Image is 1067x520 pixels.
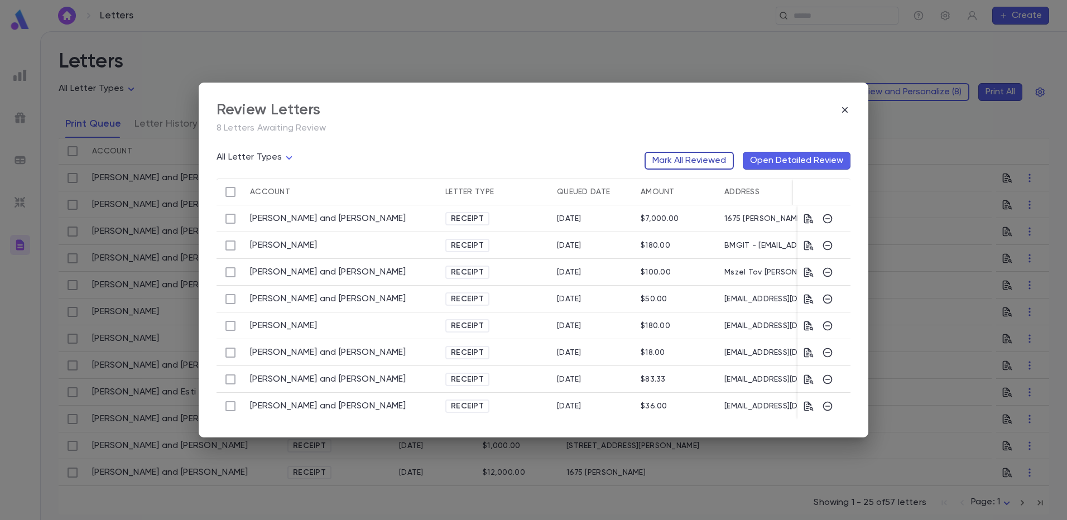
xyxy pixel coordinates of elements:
[217,123,850,134] p: 8 Letters Awaiting Review
[440,179,551,205] div: Letter Type
[803,401,814,412] button: Preview
[822,293,833,305] button: Skip
[822,374,833,385] button: Skip
[645,152,734,170] button: Mark All Reviewed
[446,375,488,384] span: Receipt
[446,321,488,330] span: Receipt
[551,179,635,205] div: Queued Date
[719,259,914,286] div: Mszel Tov [PERSON_NAME] !!!! - [EMAIL_ADDRESS][DOMAIN_NAME]
[250,401,406,412] a: [PERSON_NAME] and [PERSON_NAME]
[803,213,814,224] button: Preview
[557,375,581,384] div: 8/26/2025
[822,401,833,412] button: Skip
[641,348,665,357] div: $18.00
[557,321,581,330] div: 8/26/2025
[446,348,488,357] span: Receipt
[822,213,833,224] button: Skip
[250,267,406,278] a: [PERSON_NAME] and [PERSON_NAME]
[557,179,610,205] div: Queued Date
[803,240,814,251] button: Preview
[250,320,318,331] a: [PERSON_NAME]
[641,295,667,304] div: $50.00
[446,295,488,304] span: Receipt
[641,241,670,250] div: $180.00
[557,268,581,277] div: 8/24/2025
[446,402,488,411] span: Receipt
[803,267,814,278] button: Preview
[641,179,675,205] div: Amount
[557,241,581,250] div: 8/21/2025
[719,339,914,366] div: [EMAIL_ADDRESS][DOMAIN_NAME], [EMAIL_ADDRESS][DOMAIN_NAME], [EMAIL_ADDRESS][DOMAIN_NAME]
[719,179,914,205] div: Address
[557,402,581,411] div: 8/26/2025
[641,321,670,330] div: $180.00
[724,179,760,205] div: Address
[822,320,833,331] button: Skip
[217,149,296,166] div: All Letter Types
[250,240,318,251] a: [PERSON_NAME]
[250,374,406,385] a: [PERSON_NAME] and [PERSON_NAME]
[641,375,666,384] div: $83.33
[635,179,719,205] div: Amount
[445,179,494,205] div: Letter Type
[743,152,850,170] button: Open Detailed Review
[719,286,914,312] div: [EMAIL_ADDRESS][DOMAIN_NAME], [EMAIL_ADDRESS][DOMAIN_NAME]
[557,295,581,304] div: 8/25/2025
[719,232,914,259] div: BMGIT - [EMAIL_ADDRESS][DOMAIN_NAME]
[557,214,581,223] div: 8/20/2025
[719,205,914,232] div: 1675 [PERSON_NAME]
[719,393,914,420] div: [EMAIL_ADDRESS][DOMAIN_NAME]
[446,214,488,223] span: Receipt
[803,320,814,331] button: Preview
[250,293,406,305] a: [PERSON_NAME] and [PERSON_NAME]
[641,402,667,411] div: $36.00
[446,241,488,250] span: Receipt
[217,100,320,119] div: Review Letters
[803,293,814,305] button: Preview
[803,347,814,358] button: Preview
[822,240,833,251] button: Skip
[803,374,814,385] button: Preview
[719,366,914,393] div: [EMAIL_ADDRESS][DOMAIN_NAME], [EMAIL_ADDRESS][DOMAIN_NAME], [EMAIL_ADDRESS][DOMAIN_NAME]
[250,347,406,358] a: [PERSON_NAME] and [PERSON_NAME]
[641,214,679,223] div: $7,000.00
[217,153,282,162] span: All Letter Types
[641,268,671,277] div: $100.00
[446,268,488,277] span: Receipt
[250,179,290,205] div: Account
[822,267,833,278] button: Skip
[719,312,914,339] div: [EMAIL_ADDRESS][DOMAIN_NAME]
[250,213,406,224] a: [PERSON_NAME] and [PERSON_NAME]
[557,348,581,357] div: 8/26/2025
[822,347,833,358] button: Skip
[244,179,440,205] div: Account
